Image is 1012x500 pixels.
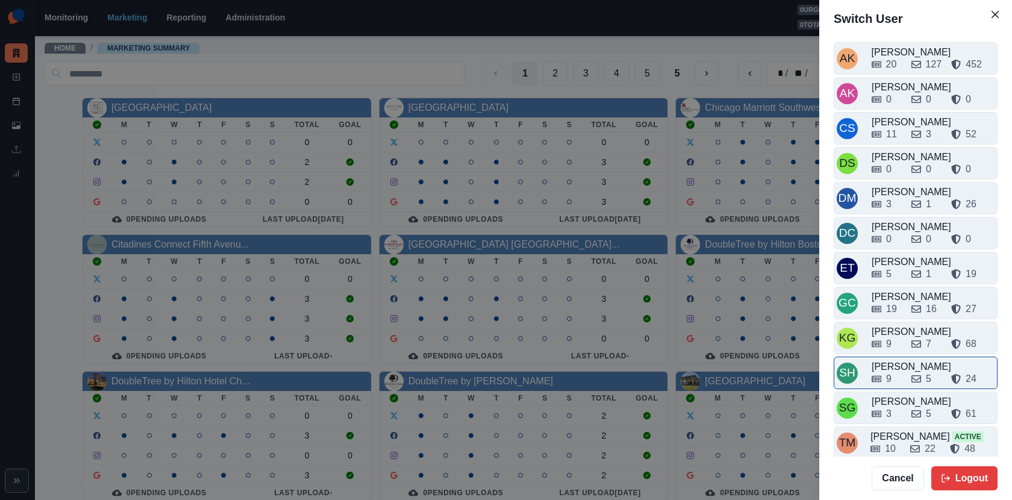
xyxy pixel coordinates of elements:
[964,442,975,456] div: 48
[839,184,857,213] div: Darwin Manalo
[886,407,892,421] div: 3
[839,393,856,422] div: Sarah Gleason
[872,395,995,409] div: [PERSON_NAME]
[926,162,931,177] div: 0
[966,232,971,246] div: 0
[926,337,931,351] div: 7
[886,267,892,281] div: 5
[926,302,937,316] div: 16
[886,337,892,351] div: 9
[886,372,892,386] div: 9
[839,114,855,143] div: Crizalyn Servida
[966,127,976,142] div: 52
[872,466,923,490] button: Cancel
[926,197,931,211] div: 1
[966,267,976,281] div: 19
[966,372,976,386] div: 24
[966,197,976,211] div: 26
[966,57,982,72] div: 452
[839,428,856,457] div: Tony Manalo
[872,360,995,374] div: [PERSON_NAME]
[839,219,856,248] div: David Colangelo
[886,92,892,107] div: 0
[926,407,931,421] div: 5
[840,44,855,73] div: Alex Kalogeropoulos
[872,325,995,339] div: [PERSON_NAME]
[985,5,1005,24] button: Close
[926,372,931,386] div: 5
[840,254,855,283] div: Emily Tanedo
[925,442,935,456] div: 22
[872,290,995,304] div: [PERSON_NAME]
[872,185,995,199] div: [PERSON_NAME]
[886,302,897,316] div: 19
[966,302,976,316] div: 27
[931,466,998,490] button: Logout
[952,431,984,442] span: Active
[839,358,855,387] div: Sara Haas
[966,407,976,421] div: 61
[966,162,971,177] div: 0
[839,289,856,317] div: Gizelle Carlos
[886,57,897,72] div: 20
[872,255,995,269] div: [PERSON_NAME]
[872,115,995,130] div: [PERSON_NAME]
[840,79,855,108] div: Alicia Kalogeropoulos
[886,232,892,246] div: 0
[839,149,855,178] div: Dakota Saunders
[926,92,931,107] div: 0
[886,127,897,142] div: 11
[839,323,856,352] div: Katrina Gallardo
[926,232,931,246] div: 0
[885,442,896,456] div: 10
[926,127,931,142] div: 3
[870,430,995,444] div: [PERSON_NAME]
[966,337,976,351] div: 68
[886,197,892,211] div: 3
[926,267,931,281] div: 1
[926,57,942,72] div: 127
[872,220,995,234] div: [PERSON_NAME]
[872,45,995,60] div: [PERSON_NAME]
[872,150,995,164] div: [PERSON_NAME]
[872,80,995,95] div: [PERSON_NAME]
[966,92,971,107] div: 0
[886,162,892,177] div: 0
